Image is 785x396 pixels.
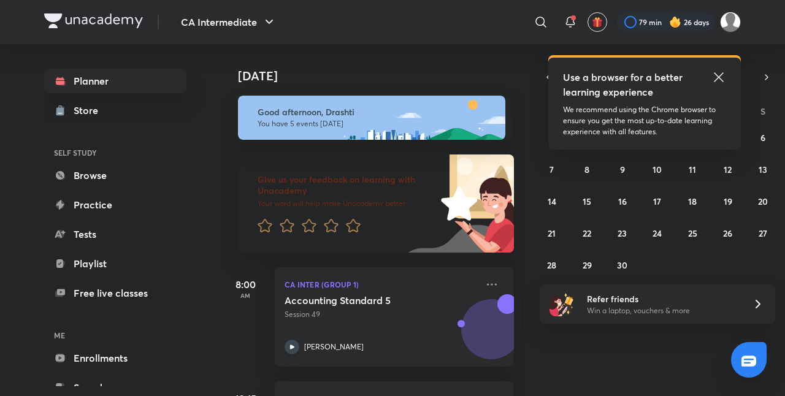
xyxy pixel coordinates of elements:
button: September 30, 2025 [613,255,632,275]
abbr: September 9, 2025 [620,164,625,175]
button: September 20, 2025 [753,191,773,211]
abbr: September 23, 2025 [618,227,627,239]
abbr: September 6, 2025 [760,132,765,143]
abbr: September 8, 2025 [584,164,589,175]
abbr: September 11, 2025 [689,164,696,175]
img: streak [669,16,681,28]
button: September 21, 2025 [542,223,562,243]
h6: SELF STUDY [44,142,186,163]
button: September 9, 2025 [613,159,632,179]
abbr: September 18, 2025 [688,196,697,207]
button: September 27, 2025 [753,223,773,243]
p: Session 49 [285,309,477,320]
p: You have 5 events [DATE] [258,119,494,129]
img: afternoon [238,96,505,140]
button: September 14, 2025 [542,191,562,211]
a: Free live classes [44,281,186,305]
abbr: September 20, 2025 [758,196,768,207]
button: September 12, 2025 [718,159,738,179]
p: We recommend using the Chrome browser to ensure you get the most up-to-date learning experience w... [563,104,726,137]
abbr: September 7, 2025 [549,164,554,175]
abbr: September 22, 2025 [583,227,591,239]
abbr: September 21, 2025 [548,227,556,239]
abbr: September 14, 2025 [548,196,556,207]
p: Your word will help make Unacademy better [258,199,437,208]
h5: Use a browser for a better learning experience [563,70,685,99]
abbr: September 29, 2025 [583,259,592,271]
h6: Refer friends [587,292,738,305]
abbr: September 17, 2025 [653,196,661,207]
a: Planner [44,69,186,93]
img: Avatar [462,306,521,365]
img: feedback_image [399,154,514,253]
abbr: September 12, 2025 [724,164,732,175]
button: September 13, 2025 [753,159,773,179]
abbr: September 10, 2025 [653,164,662,175]
a: Playlist [44,251,186,276]
a: Practice [44,192,186,217]
button: CA Intermediate [174,10,284,34]
button: September 24, 2025 [648,223,667,243]
button: September 16, 2025 [613,191,632,211]
button: September 23, 2025 [613,223,632,243]
button: September 11, 2025 [683,159,702,179]
button: September 19, 2025 [718,191,738,211]
abbr: September 28, 2025 [547,259,556,271]
button: September 25, 2025 [683,223,702,243]
p: AM [221,292,270,299]
abbr: September 26, 2025 [723,227,732,239]
button: September 28, 2025 [542,255,562,275]
img: Company Logo [44,13,143,28]
h4: [DATE] [238,69,526,83]
h6: ME [44,325,186,346]
button: September 26, 2025 [718,223,738,243]
p: Win a laptop, vouchers & more [587,305,738,316]
a: Store [44,98,186,123]
abbr: September 30, 2025 [617,259,627,271]
button: September 8, 2025 [577,159,597,179]
abbr: September 15, 2025 [583,196,591,207]
abbr: September 27, 2025 [759,227,767,239]
a: Company Logo [44,13,143,31]
button: September 18, 2025 [683,191,702,211]
h5: 8:00 [221,277,270,292]
h6: Give us your feedback on learning with Unacademy [258,174,437,196]
abbr: Saturday [760,105,765,117]
button: September 15, 2025 [577,191,597,211]
img: referral [549,292,574,316]
abbr: September 13, 2025 [759,164,767,175]
button: September 17, 2025 [648,191,667,211]
a: Tests [44,222,186,246]
p: CA Inter (Group 1) [285,277,477,292]
button: avatar [588,12,607,32]
abbr: September 24, 2025 [653,227,662,239]
p: [PERSON_NAME] [304,341,364,352]
abbr: September 25, 2025 [688,227,697,239]
abbr: September 16, 2025 [618,196,627,207]
button: September 7, 2025 [542,159,562,179]
h5: Accounting Standard 5 [285,294,437,307]
img: avatar [592,17,603,28]
button: September 10, 2025 [648,159,667,179]
h6: Good afternoon, Drashti [258,107,494,118]
abbr: September 19, 2025 [724,196,732,207]
img: Drashti Patel [720,12,741,32]
a: Browse [44,163,186,188]
button: September 22, 2025 [577,223,597,243]
div: Store [74,103,105,118]
button: September 29, 2025 [577,255,597,275]
button: September 6, 2025 [753,128,773,147]
a: Enrollments [44,346,186,370]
